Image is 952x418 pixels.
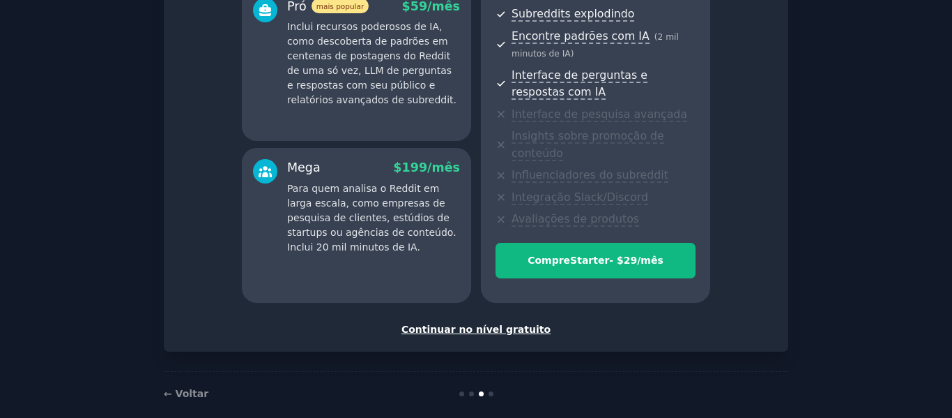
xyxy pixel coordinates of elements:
font: - $ [609,255,623,266]
font: Avaliações de produtos [512,212,639,225]
font: /mês [637,255,663,266]
font: Subreddits explodindo [512,7,634,20]
font: Interface de perguntas e respostas com IA [512,68,647,99]
font: /mês [427,161,460,174]
button: CompreStarter- $29/mês [496,243,696,278]
font: 199 [402,161,428,174]
font: Starter [570,255,609,266]
a: ← Voltar [164,388,208,399]
font: Interface de pesquisa avançada [512,107,687,121]
font: Para quem analisa o Reddit em larga escala, como empresas de pesquisa de clientes, estúdios de st... [287,183,456,253]
font: 29 [624,255,637,266]
font: mais popular [316,2,364,10]
font: Encontre padrões com IA [512,29,650,43]
font: Integração Slack/Discord [512,191,648,204]
font: $ [393,161,401,174]
font: Insights sobre promoção de conteúdo [512,129,664,160]
font: ( [654,32,658,42]
font: Inclui recursos poderosos de IA, como descoberta de padrões em centenas de postagens do Reddit de... [287,21,456,105]
font: Compre [528,255,570,266]
font: Influenciadores do subreddit [512,168,668,181]
font: Mega [287,161,321,174]
font: 2 mil minutos de IA [512,32,679,59]
font: ) [571,49,574,59]
font: Continuar no nível gratuito [401,324,551,335]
